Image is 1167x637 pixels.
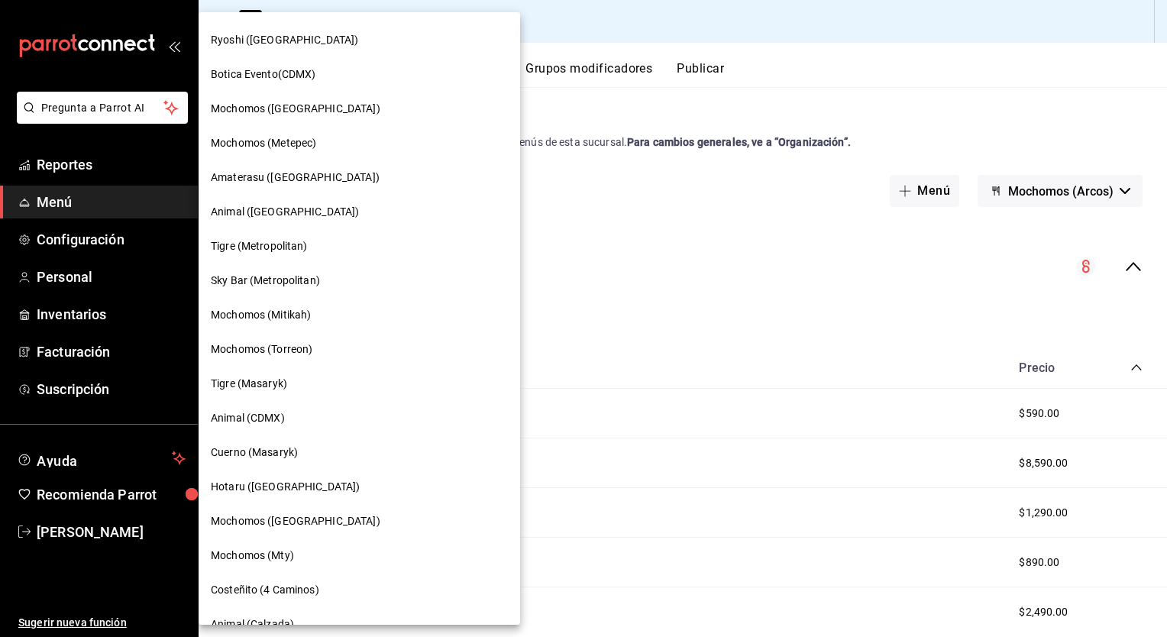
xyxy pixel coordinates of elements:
span: Hotaru ([GEOGRAPHIC_DATA]) [211,479,360,495]
span: Mochomos ([GEOGRAPHIC_DATA]) [211,101,380,117]
div: Tigre (Masaryk) [199,367,520,401]
div: Sky Bar (Metropolitan) [199,264,520,298]
div: Hotaru ([GEOGRAPHIC_DATA]) [199,470,520,504]
div: Mochomos (Mty) [199,538,520,573]
div: Animal ([GEOGRAPHIC_DATA]) [199,195,520,229]
span: Ryoshi ([GEOGRAPHIC_DATA]) [211,32,358,48]
div: Cuerno (Masaryk) [199,435,520,470]
span: Botica Evento(CDMX) [211,66,316,82]
span: Mochomos (Torreon) [211,341,312,357]
span: Costeñito (4 Caminos) [211,582,319,598]
span: Cuerno (Masaryk) [211,445,298,461]
span: Mochomos (Mitikah) [211,307,311,323]
div: Ryoshi ([GEOGRAPHIC_DATA]) [199,23,520,57]
span: Sky Bar (Metropolitan) [211,273,320,289]
div: Mochomos (Torreon) [199,332,520,367]
span: Tigre (Masaryk) [211,376,287,392]
div: Mochomos ([GEOGRAPHIC_DATA]) [199,504,520,538]
span: Animal ([GEOGRAPHIC_DATA]) [211,204,359,220]
span: Mochomos (Metepec) [211,135,316,151]
div: Animal (CDMX) [199,401,520,435]
div: Mochomos (Mitikah) [199,298,520,332]
span: Mochomos (Mty) [211,548,294,564]
span: Animal (Calzada) [211,616,294,632]
div: Tigre (Metropolitan) [199,229,520,264]
div: Mochomos ([GEOGRAPHIC_DATA]) [199,92,520,126]
div: Costeñito (4 Caminos) [199,573,520,607]
div: Mochomos (Metepec) [199,126,520,160]
span: Mochomos ([GEOGRAPHIC_DATA]) [211,513,380,529]
div: Amaterasu ([GEOGRAPHIC_DATA]) [199,160,520,195]
span: Animal (CDMX) [211,410,285,426]
div: Botica Evento(CDMX) [199,57,520,92]
span: Amaterasu ([GEOGRAPHIC_DATA]) [211,170,380,186]
span: Tigre (Metropolitan) [211,238,308,254]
